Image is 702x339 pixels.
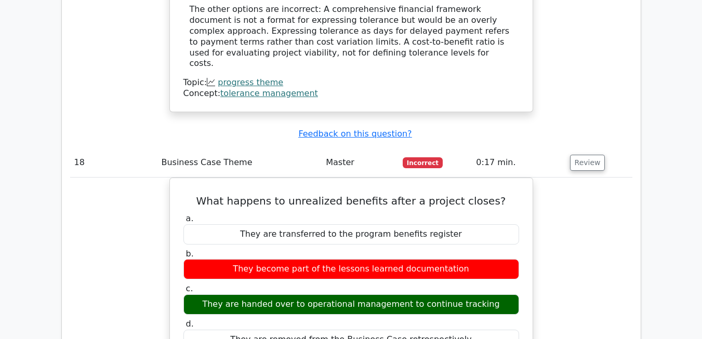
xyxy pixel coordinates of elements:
[186,283,193,293] span: c.
[183,224,519,245] div: They are transferred to the program benefits register
[472,148,565,178] td: 0:17 min.
[570,155,605,171] button: Review
[70,148,157,178] td: 18
[186,249,194,259] span: b.
[186,319,194,329] span: d.
[403,157,443,168] span: Incorrect
[322,148,399,178] td: Master
[183,77,519,88] div: Topic:
[183,88,519,99] div: Concept:
[183,259,519,279] div: They become part of the lessons learned documentation
[157,148,322,178] td: Business Case Theme
[220,88,318,98] a: tolerance management
[218,77,283,87] a: progress theme
[298,129,412,139] a: Feedback on this question?
[186,213,194,223] span: a.
[182,195,520,207] h5: What happens to unrealized benefits after a project closes?
[183,294,519,315] div: They are handed over to operational management to continue tracking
